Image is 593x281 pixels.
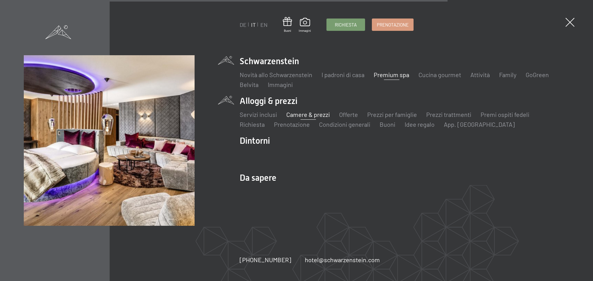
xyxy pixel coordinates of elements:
[260,21,267,28] a: EN
[526,71,549,78] a: GoGreen
[418,71,461,78] a: Cucina gourmet
[405,121,435,128] a: Idee regalo
[426,111,471,118] a: Prezzi trattmenti
[299,28,311,33] span: Immagini
[240,255,291,264] a: [PHONE_NUMBER]
[251,21,256,28] a: IT
[319,121,370,128] a: Condizioni generali
[305,255,380,264] a: hotel@schwarzenstein.com
[274,121,310,128] a: Prenotazione
[240,111,277,118] a: Servizi inclusi
[335,22,357,28] span: Richiesta
[380,121,395,128] a: Buoni
[286,111,330,118] a: Camere & prezzi
[240,71,312,78] a: Novità allo Schwarzenstein
[240,21,246,28] a: DE
[470,71,490,78] a: Attività
[339,111,358,118] a: Offerte
[322,71,364,78] a: I padroni di casa
[481,111,529,118] a: Premi ospiti fedeli
[367,111,417,118] a: Prezzi per famiglie
[499,71,516,78] a: Family
[327,19,365,31] a: Richiesta
[240,121,265,128] a: Richiesta
[444,121,515,128] a: App. [GEOGRAPHIC_DATA]
[299,18,311,33] a: Immagini
[240,81,259,88] a: Belvita
[377,22,409,28] span: Prenotazione
[372,19,413,31] a: Prenotazione
[268,81,293,88] a: Immagini
[283,17,292,33] a: Buoni
[374,71,409,78] a: Premium spa
[283,28,292,33] span: Buoni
